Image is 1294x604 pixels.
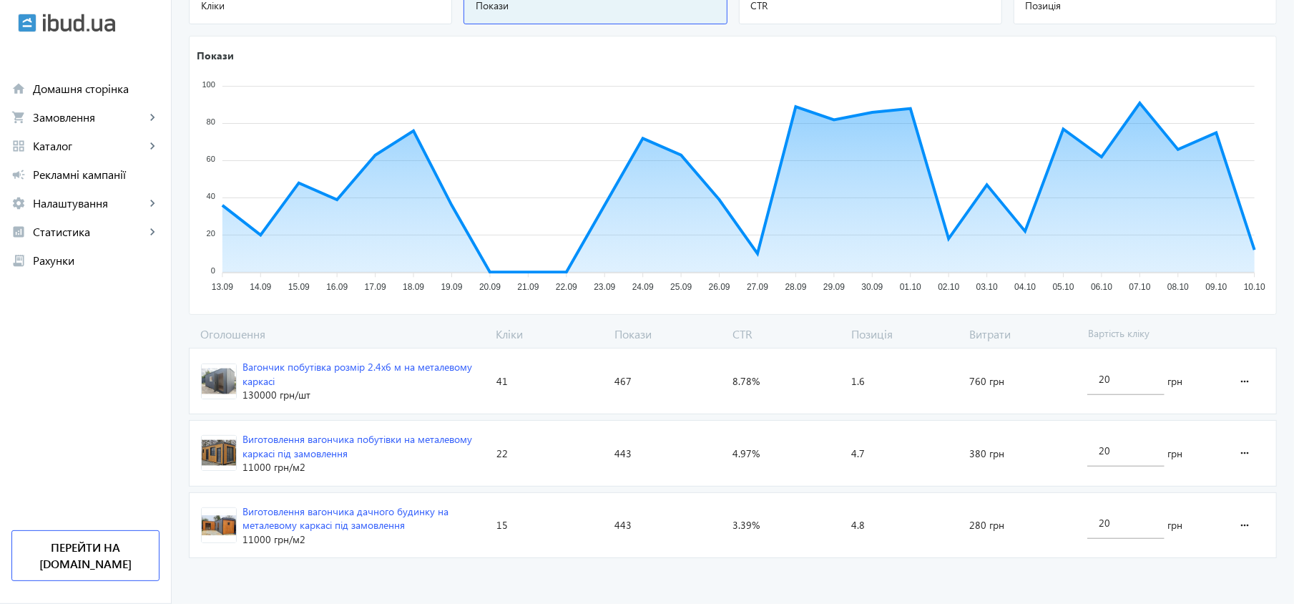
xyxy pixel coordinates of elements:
[11,82,26,96] mat-icon: home
[145,139,160,153] mat-icon: keyboard_arrow_right
[212,283,233,293] tspan: 13.09
[517,283,539,293] tspan: 21.09
[11,530,160,581] a: Перейти на [DOMAIN_NAME]
[851,447,865,461] span: 4.7
[33,253,160,268] span: Рахунки
[33,196,145,210] span: Налаштування
[969,374,1004,389] span: 760 грн
[197,49,234,63] text: Покази
[202,364,236,399] img: 2492567934ff434f3c2560033159069-c0700339bd.jpg
[785,283,807,293] tspan: 28.09
[1091,283,1112,293] tspan: 06.10
[189,326,490,342] span: Оголошення
[1236,364,1253,399] mat-icon: more_horiz
[823,283,845,293] tspan: 29.09
[441,283,463,293] tspan: 19.09
[11,139,26,153] mat-icon: grid_view
[242,505,485,532] div: Виготовлення вагончика дачного будинку на металевому каркасі під замовлення
[614,374,632,389] span: 467
[845,326,964,342] span: Позиція
[207,192,215,200] tspan: 40
[33,110,145,125] span: Замовлення
[490,326,609,342] span: Кліки
[11,167,26,182] mat-icon: campaign
[976,283,998,293] tspan: 03.10
[1167,518,1182,532] span: грн
[33,82,160,96] span: Домашня сторінка
[403,283,424,293] tspan: 18.09
[207,155,215,163] tspan: 60
[1167,374,1182,389] span: грн
[18,14,36,32] img: ibud.svg
[211,266,215,275] tspan: 0
[851,374,865,389] span: 1.6
[670,283,692,293] tspan: 25.09
[1129,283,1151,293] tspan: 07.10
[851,518,865,532] span: 4.8
[242,432,485,460] div: Виготовлення вагончика побутівки на металевому каркасі під замовлення
[732,518,760,532] span: 3.39%
[242,388,485,402] div: 130000 грн /шт
[242,532,485,547] div: 11000 грн /м2
[732,447,760,461] span: 4.97%
[1206,283,1227,293] tspan: 09.10
[594,283,615,293] tspan: 23.09
[1244,283,1265,293] tspan: 10.10
[496,447,508,461] span: 22
[207,117,215,126] tspan: 80
[1236,436,1253,470] mat-icon: more_horiz
[1236,508,1253,542] mat-icon: more_horiz
[11,253,26,268] mat-icon: receipt_long
[33,167,160,182] span: Рекламні кампанії
[496,518,508,532] span: 15
[632,283,654,293] tspan: 24.09
[145,110,160,125] mat-icon: keyboard_arrow_right
[43,14,115,32] img: ibud_text.svg
[365,283,386,293] tspan: 17.09
[1053,283,1074,293] tspan: 05.10
[1014,283,1036,293] tspan: 04.10
[556,283,577,293] tspan: 22.09
[938,283,959,293] tspan: 02.10
[732,374,760,389] span: 8.78%
[33,225,145,239] span: Статистика
[964,326,1083,342] span: Витрати
[1167,447,1182,461] span: грн
[250,283,271,293] tspan: 14.09
[202,508,236,542] img: 24926679356acd66be5284165463971-055deab7b4.jpg
[326,283,348,293] tspan: 16.09
[202,436,236,470] img: 300596793561ab5b365303879069136-1e9435ac14.jpg
[969,447,1004,461] span: 380 грн
[861,283,883,293] tspan: 30.09
[614,518,632,532] span: 443
[614,447,632,461] span: 443
[969,518,1004,532] span: 280 грн
[479,283,501,293] tspan: 20.09
[145,225,160,239] mat-icon: keyboard_arrow_right
[11,110,26,125] mat-icon: shopping_cart
[242,460,485,474] div: 11000 грн /м2
[33,139,145,153] span: Каталог
[609,326,727,342] span: Покази
[727,326,845,342] span: CTR
[242,360,485,388] div: Вагончик побутівка розмір 2.4х6 м на металевому каркасі
[145,196,160,210] mat-icon: keyboard_arrow_right
[747,283,768,293] tspan: 27.09
[496,374,508,389] span: 41
[207,229,215,238] tspan: 20
[288,283,310,293] tspan: 15.09
[11,225,26,239] mat-icon: analytics
[1167,283,1189,293] tspan: 08.10
[900,283,921,293] tspan: 01.10
[1082,326,1222,342] span: Вартість кліку
[709,283,730,293] tspan: 26.09
[11,196,26,210] mat-icon: settings
[202,81,215,89] tspan: 100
